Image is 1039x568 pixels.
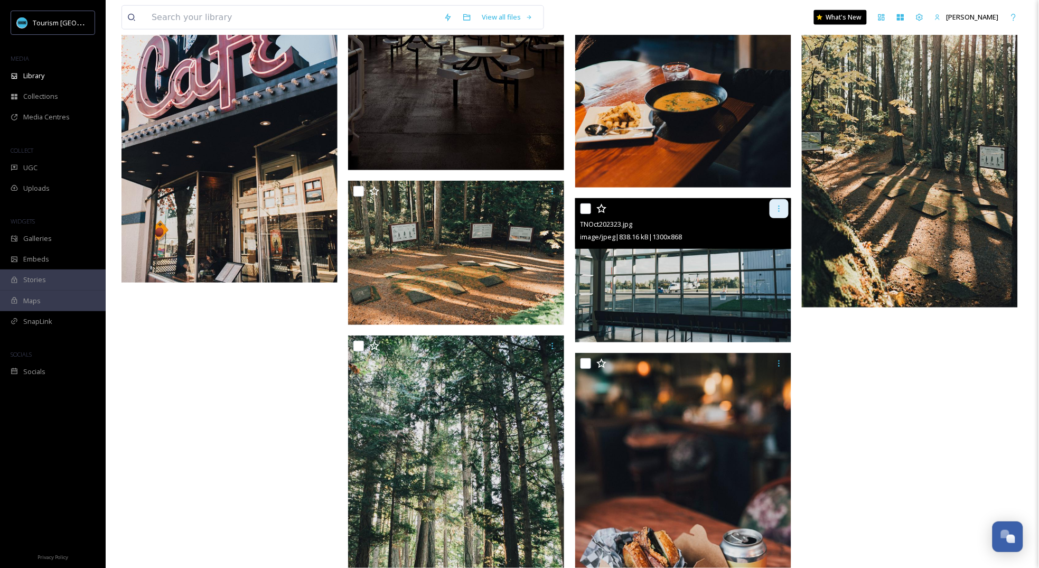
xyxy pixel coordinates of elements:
a: [PERSON_NAME] [929,7,1004,27]
span: Media Centres [23,112,70,122]
a: What's New [814,10,867,25]
img: tourism_nanaimo_logo.jpeg [17,17,27,28]
span: TNOct202323.jpg [581,220,633,229]
span: SnapLink [23,316,52,327]
span: COLLECT [11,146,33,154]
a: View all files [476,7,538,27]
span: Galleries [23,234,52,244]
span: UGC [23,163,38,173]
input: Search your library [146,6,438,29]
span: Collections [23,91,58,101]
span: Maps [23,296,41,306]
img: TNOct202323.jpg [575,198,791,342]
span: SOCIALS [11,350,32,358]
span: Library [23,71,44,81]
button: Open Chat [993,522,1023,552]
span: image/jpeg | 838.16 kB | 1300 x 868 [581,232,682,242]
span: Uploads [23,183,50,193]
span: WIDGETS [11,217,35,225]
span: Stories [23,275,46,285]
img: TNOct202345.jpg [348,181,564,325]
span: Socials [23,367,45,377]
span: Privacy Policy [38,554,68,561]
a: Privacy Policy [38,550,68,563]
span: [PERSON_NAME] [947,12,999,22]
span: MEDIA [11,54,29,62]
span: Tourism [GEOGRAPHIC_DATA] [33,17,127,27]
span: Embeds [23,254,49,264]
